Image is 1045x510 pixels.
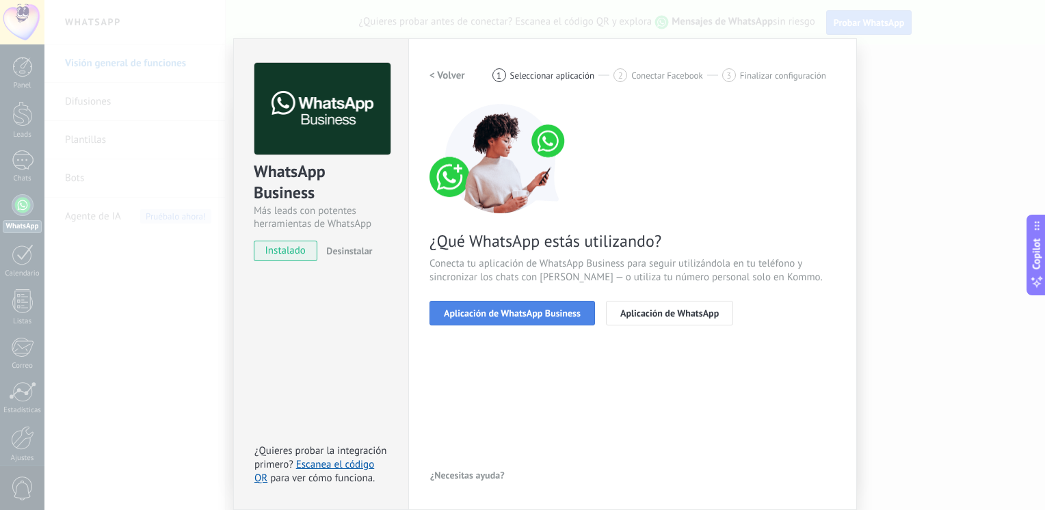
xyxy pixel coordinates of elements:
[254,241,317,261] span: instalado
[429,301,595,325] button: Aplicación de WhatsApp Business
[631,70,703,81] span: Conectar Facebook
[429,465,505,485] button: ¿Necesitas ayuda?
[1030,239,1044,270] span: Copilot
[429,69,465,82] h2: < Volver
[254,204,388,230] div: Más leads con potentes herramientas de WhatsApp
[254,458,374,485] a: Escanea el código QR
[618,70,623,81] span: 2
[326,245,372,257] span: Desinstalar
[321,241,372,261] button: Desinstalar
[429,230,836,252] span: ¿Qué WhatsApp estás utilizando?
[429,63,465,88] button: < Volver
[254,161,388,204] div: WhatsApp Business
[497,70,501,81] span: 1
[430,470,505,480] span: ¿Necesitas ayuda?
[606,301,733,325] button: Aplicación de WhatsApp
[429,257,836,284] span: Conecta tu aplicación de WhatsApp Business para seguir utilizándola en tu teléfono y sincronizar ...
[254,444,387,471] span: ¿Quieres probar la integración primero?
[726,70,731,81] span: 3
[429,104,573,213] img: connect number
[270,472,375,485] span: para ver cómo funciona.
[510,70,595,81] span: Seleccionar aplicación
[740,70,826,81] span: Finalizar configuración
[620,308,719,318] span: Aplicación de WhatsApp
[444,308,581,318] span: Aplicación de WhatsApp Business
[254,63,391,155] img: logo_main.png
